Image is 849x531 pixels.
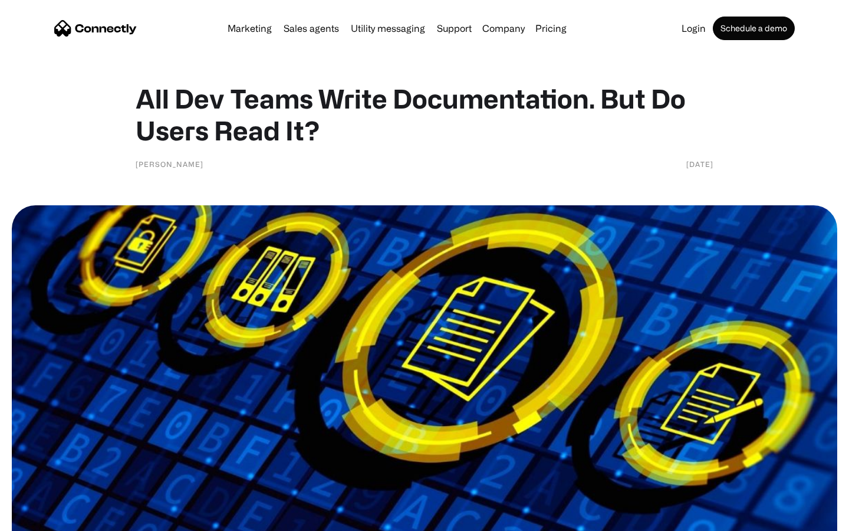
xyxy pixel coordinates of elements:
[531,24,571,33] a: Pricing
[346,24,430,33] a: Utility messaging
[136,158,203,170] div: [PERSON_NAME]
[677,24,710,33] a: Login
[12,510,71,527] aside: Language selected: English
[686,158,713,170] div: [DATE]
[24,510,71,527] ul: Language list
[482,20,525,37] div: Company
[279,24,344,33] a: Sales agents
[713,17,795,40] a: Schedule a demo
[432,24,476,33] a: Support
[223,24,277,33] a: Marketing
[136,83,713,146] h1: All Dev Teams Write Documentation. But Do Users Read It?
